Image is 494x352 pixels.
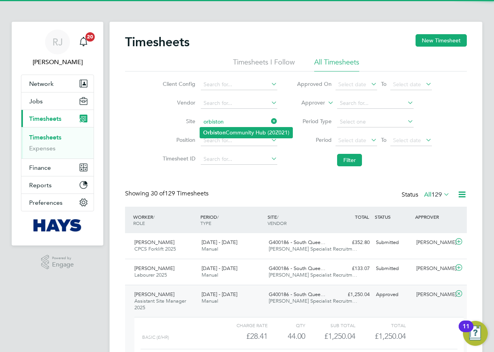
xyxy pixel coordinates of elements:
span: Preferences [29,199,63,206]
div: Approved [373,288,413,301]
input: Search for... [201,154,277,165]
div: [PERSON_NAME] [413,236,454,249]
span: Assistant Site Manager 2025 [134,298,186,311]
label: All [424,191,450,199]
label: Approved On [297,80,332,87]
div: Showing [125,190,210,198]
span: / [153,214,155,220]
span: Manual [202,272,218,278]
div: WORKER [131,210,198,230]
span: 129 Timesheets [151,190,209,197]
span: / [277,214,278,220]
a: 20 [76,30,91,54]
div: [PERSON_NAME] [413,288,454,301]
b: Orbiston [203,129,226,136]
input: Search for... [201,79,277,90]
input: Select one [337,117,414,127]
span: [PERSON_NAME] [134,291,174,298]
div: SITE [266,210,333,230]
span: 20 [85,32,95,42]
div: Submitted [373,236,413,249]
button: Preferences [21,194,94,211]
div: 11 [463,326,470,336]
div: STATUS [373,210,413,224]
span: TOTAL [355,214,369,220]
span: [PERSON_NAME] [134,265,174,272]
span: Reiss Jeffery [21,58,94,67]
span: Select date [338,137,366,144]
label: Position [160,136,195,143]
span: [DATE] - [DATE] [202,291,237,298]
label: Timesheet ID [160,155,195,162]
input: Search for... [201,98,277,109]
div: Charge rate [217,321,268,330]
span: Timesheets [29,115,61,122]
span: Jobs [29,98,43,105]
button: Network [21,75,94,92]
div: £1,250.04 [305,330,355,343]
span: Labourer 2025 [134,272,167,278]
div: Sub Total [305,321,355,330]
span: [PERSON_NAME] Specialist Recruitm… [269,272,357,278]
h2: Timesheets [125,34,190,50]
div: Status [402,190,451,200]
span: Select date [338,81,366,88]
div: £28.41 [217,330,268,343]
label: Vendor [160,99,195,106]
span: [PERSON_NAME] Specialist Recruitm… [269,298,357,304]
button: New Timesheet [416,34,467,47]
span: Finance [29,164,51,171]
span: Select date [393,137,421,144]
li: All Timesheets [314,58,359,71]
span: [DATE] - [DATE] [202,239,237,246]
div: 44.00 [268,330,305,343]
div: APPROVER [413,210,454,224]
label: Period Type [297,118,332,125]
a: RJ[PERSON_NAME] [21,30,94,67]
span: TYPE [200,220,211,226]
a: Timesheets [29,134,61,141]
div: £352.80 [332,236,373,249]
span: [PERSON_NAME] Specialist Recruitm… [269,246,357,252]
a: Go to home page [21,219,94,232]
span: Manual [202,246,218,252]
span: G400186 - South Quee… [269,239,325,246]
span: Powered by [52,255,74,261]
div: PERIOD [198,210,266,230]
div: [PERSON_NAME] [413,262,454,275]
button: Filter [337,154,362,166]
label: Period [297,136,332,143]
label: Client Config [160,80,195,87]
label: Approver [290,99,325,107]
span: Network [29,80,54,87]
span: G400186 - South Quee… [269,291,325,298]
span: RJ [52,37,63,47]
span: Basic (£/HR) [142,335,169,340]
span: Reports [29,181,52,189]
span: [PERSON_NAME] [134,239,174,246]
span: Select date [393,81,421,88]
div: £133.07 [332,262,373,275]
span: [DATE] - [DATE] [202,265,237,272]
li: Timesheets I Follow [233,58,295,71]
span: 30 of [151,190,165,197]
button: Reports [21,176,94,193]
span: Engage [52,261,74,268]
li: Community Hub (20Z021) [200,127,292,138]
input: Search for... [201,135,277,146]
div: QTY [268,321,305,330]
span: CPCS Forklift 2025 [134,246,176,252]
button: Finance [21,159,94,176]
span: G400186 - South Quee… [269,265,325,272]
button: Jobs [21,92,94,110]
span: VENDOR [268,220,287,226]
span: To [379,79,389,89]
a: Powered byEngage [41,255,74,270]
input: Search for... [201,117,277,127]
div: Submitted [373,262,413,275]
button: Timesheets [21,110,94,127]
img: hays-logo-retina.png [33,219,82,232]
label: Site [160,118,195,125]
span: Manual [202,298,218,304]
button: Open Resource Center, 11 new notifications [463,321,488,346]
